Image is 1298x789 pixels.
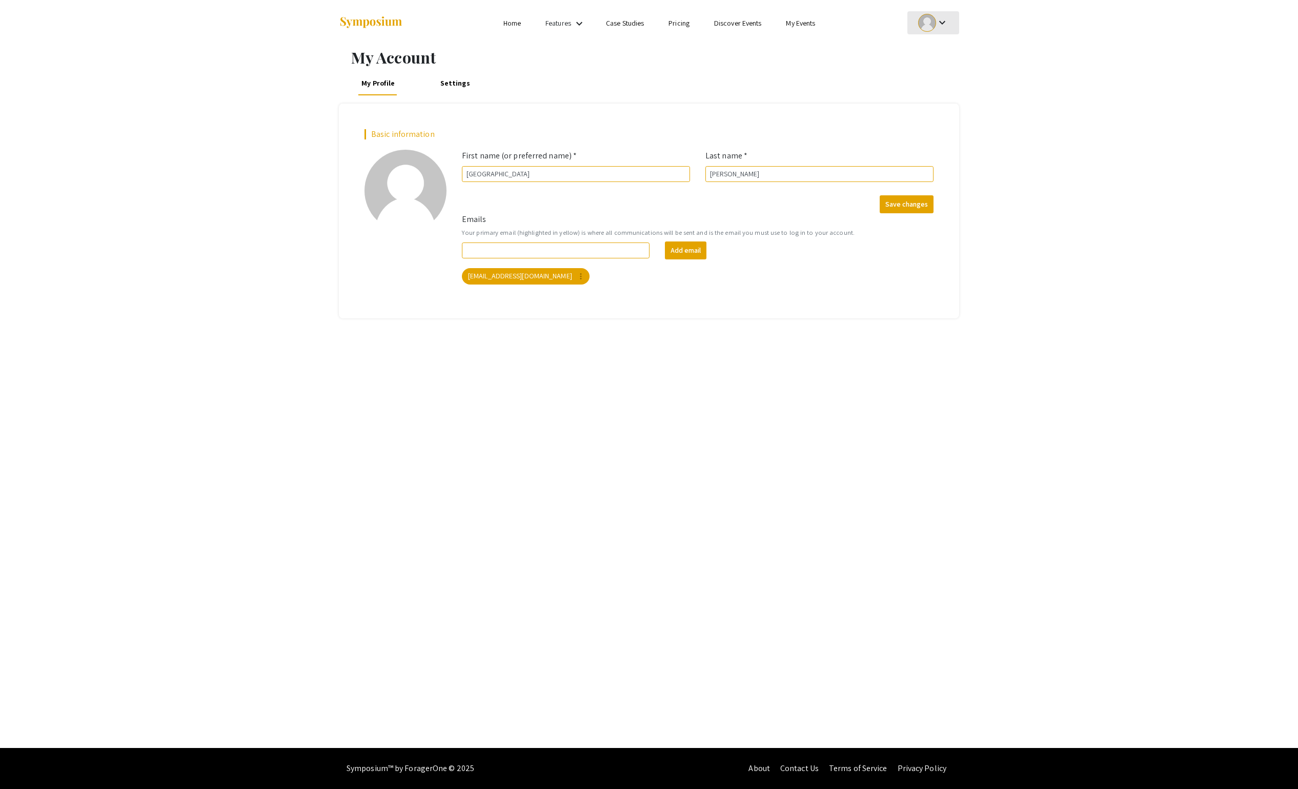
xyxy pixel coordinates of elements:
[437,71,473,95] a: Settings
[358,71,398,95] a: My Profile
[462,213,486,226] label: Emails
[351,48,959,67] h1: My Account
[462,268,590,285] mat-chip: [EMAIL_ADDRESS][DOMAIN_NAME]
[503,18,521,28] a: Home
[705,150,747,162] label: Last name *
[714,18,762,28] a: Discover Events
[460,266,592,287] app-email-chip: Your primary email
[748,763,770,774] a: About
[880,195,934,213] button: Save changes
[668,18,689,28] a: Pricing
[576,272,585,281] mat-icon: more_vert
[462,150,577,162] label: First name (or preferred name) *
[347,748,474,789] div: Symposium™ by ForagerOne © 2025
[936,16,948,29] mat-icon: Expand account dropdown
[665,241,706,259] button: Add email
[829,763,887,774] a: Terms of Service
[339,16,403,30] img: Symposium by ForagerOne
[462,228,934,237] small: Your primary email (highlighted in yellow) is where all communications will be sent and is the em...
[573,17,585,30] mat-icon: Expand Features list
[606,18,644,28] a: Case Studies
[8,743,44,781] iframe: Chat
[780,763,819,774] a: Contact Us
[545,18,571,28] a: Features
[898,763,946,774] a: Privacy Policy
[786,18,815,28] a: My Events
[462,266,934,287] mat-chip-list: Your emails
[907,11,959,34] button: Expand account dropdown
[364,129,934,139] h2: Basic information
